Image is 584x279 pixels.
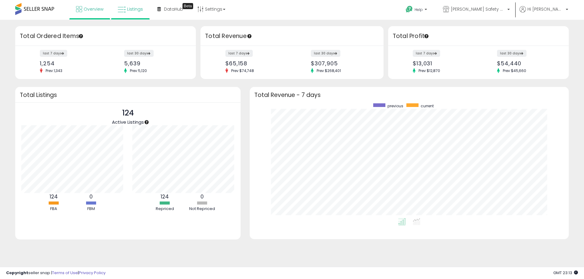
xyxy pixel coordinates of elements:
span: previous [388,103,403,108]
a: Help [401,1,433,20]
p: 124 [112,107,144,119]
span: Prev: 5,120 [127,68,150,73]
span: Active Listings [112,119,144,125]
div: $13,031 [413,60,474,67]
div: Tooltip anchor [247,33,252,39]
label: last 7 days [40,50,67,57]
span: Overview [84,6,103,12]
b: 124 [161,193,169,200]
span: Prev: $268,401 [314,68,344,73]
h3: Total Ordered Items [20,32,191,40]
i: Get Help [405,5,413,13]
b: 0 [200,193,204,200]
div: Tooltip anchor [182,3,193,9]
a: Hi [PERSON_NAME] [520,6,568,20]
b: 0 [89,193,93,200]
label: last 7 days [225,50,253,57]
h3: Total Profit [393,32,564,40]
span: DataHub [164,6,183,12]
div: FBM [73,206,109,212]
span: Prev: 1,343 [43,68,65,73]
div: Tooltip anchor [144,119,149,125]
span: Listings [127,6,143,12]
a: Terms of Use [52,270,78,276]
span: Hi [PERSON_NAME] [527,6,564,12]
b: 124 [50,193,58,200]
div: seller snap | | [6,270,106,276]
div: 5,639 [124,60,185,67]
a: Privacy Policy [79,270,106,276]
h3: Total Listings [20,93,236,97]
label: last 7 days [413,50,440,57]
h3: Total Revenue [205,32,379,40]
div: 1,254 [40,60,101,67]
span: 2025-10-10 23:13 GMT [553,270,578,276]
div: Not Repriced [184,206,221,212]
span: Prev: $12,870 [415,68,443,73]
div: Repriced [147,206,183,212]
h3: Total Revenue - 7 days [254,93,564,97]
div: $54,440 [497,60,558,67]
span: Prev: $45,660 [500,68,529,73]
label: last 30 days [497,50,527,57]
span: [PERSON_NAME] Safety & Supply [451,6,506,12]
div: Tooltip anchor [78,33,84,39]
label: last 30 days [124,50,154,57]
div: $65,158 [225,60,287,67]
div: $307,905 [311,60,373,67]
div: FBA [35,206,72,212]
span: Prev: $74,748 [228,68,257,73]
strong: Copyright [6,270,28,276]
span: Help [415,7,423,12]
span: current [421,103,434,108]
label: last 30 days [311,50,340,57]
div: Tooltip anchor [424,33,429,39]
